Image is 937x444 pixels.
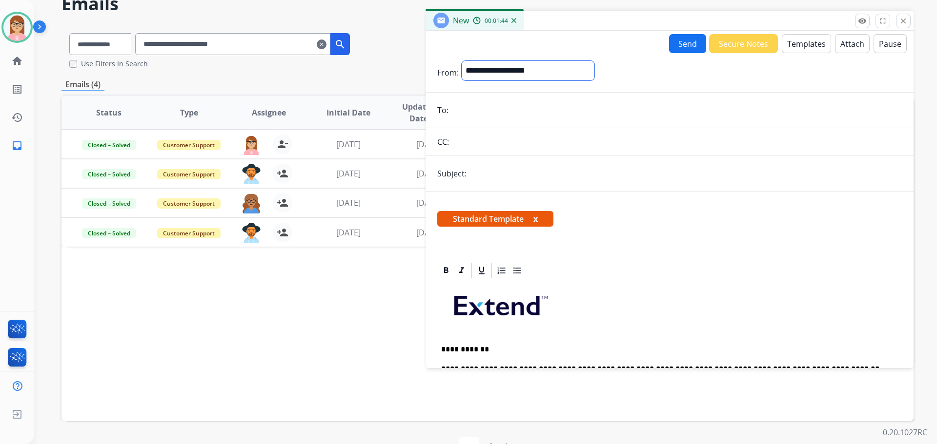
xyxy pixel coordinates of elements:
[157,140,221,150] span: Customer Support
[82,198,136,209] span: Closed – Solved
[437,104,448,116] p: To:
[3,14,31,41] img: avatar
[180,107,198,118] span: Type
[416,197,441,208] span: [DATE]
[835,34,870,53] button: Attach
[326,107,370,118] span: Initial Date
[242,193,261,213] img: agent-avatar
[11,83,23,95] mat-icon: list_alt
[453,15,469,26] span: New
[874,34,907,53] button: Pause
[11,55,23,67] mat-icon: home
[82,140,136,150] span: Closed – Solved
[11,112,23,123] mat-icon: history
[709,34,778,53] button: Secure Notes
[485,17,508,25] span: 00:01:44
[61,78,104,91] p: Emails (4)
[533,213,538,225] button: x
[334,39,346,50] mat-icon: search
[96,107,122,118] span: Status
[437,136,449,148] p: CC:
[397,101,441,124] span: Updated Date
[336,197,361,208] span: [DATE]
[669,34,706,53] button: Send
[437,168,467,179] p: Subject:
[11,140,23,152] mat-icon: inbox
[242,164,261,184] img: agent-avatar
[883,426,927,438] p: 0.20.1027RC
[858,17,867,25] mat-icon: remove_red_eye
[437,67,459,78] p: From:
[474,263,489,278] div: Underline
[277,227,288,238] mat-icon: person_add
[416,227,441,238] span: [DATE]
[439,263,453,278] div: Bold
[277,138,288,150] mat-icon: person_remove
[454,263,469,278] div: Italic
[277,168,288,179] mat-icon: person_add
[157,169,221,179] span: Customer Support
[242,135,261,155] img: agent-avatar
[336,168,361,179] span: [DATE]
[157,228,221,238] span: Customer Support
[416,168,441,179] span: [DATE]
[336,139,361,150] span: [DATE]
[157,198,221,209] span: Customer Support
[494,263,509,278] div: Ordered List
[81,59,148,69] label: Use Filters In Search
[782,34,831,53] button: Templates
[317,39,326,50] mat-icon: clear
[878,17,887,25] mat-icon: fullscreen
[277,197,288,209] mat-icon: person_add
[252,107,286,118] span: Assignee
[82,228,136,238] span: Closed – Solved
[899,17,908,25] mat-icon: close
[336,227,361,238] span: [DATE]
[242,223,261,243] img: agent-avatar
[416,139,441,150] span: [DATE]
[510,263,525,278] div: Bullet List
[437,211,553,227] span: Standard Template
[82,169,136,179] span: Closed – Solved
